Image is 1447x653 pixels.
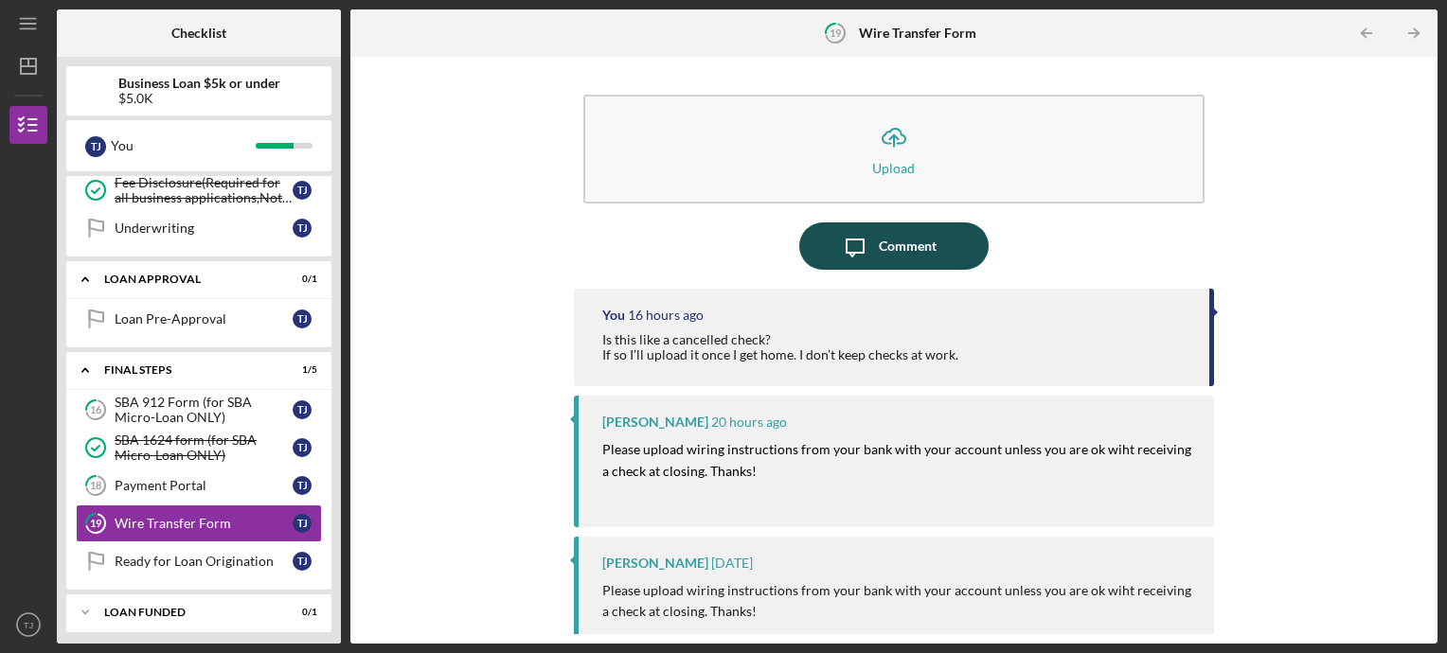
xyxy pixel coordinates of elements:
[76,504,322,542] a: 19Wire Transfer FormTJ
[628,308,704,323] time: 2025-09-04 21:01
[293,514,312,533] div: T J
[115,311,293,326] div: Loan Pre-Approval
[118,91,280,106] div: $5.0K
[283,607,317,618] div: 0 / 1
[76,429,322,467] a: SBA 1624 form (for SBA Micro-Loan ONLY)TJ
[76,171,322,209] a: Fee Disclosure(Required for all business applications,Not needed for Contractor loans)TJ
[293,181,312,200] div: T J
[115,478,293,493] div: Payment Portal
[104,607,270,618] div: LOAN FUNDED
[859,26,976,41] b: Wire Transfer Form
[293,400,312,419] div: T J
[602,441,1194,478] mark: Please upload wiring instructions from your bank with your account unless you are ok wiht receivi...
[9,606,47,644] button: TJ
[830,26,842,39] tspan: 19
[76,391,322,429] a: 16SBA 912 Form (for SBA Micro-Loan ONLY)TJ
[115,516,293,531] div: Wire Transfer Form
[76,300,322,338] a: Loan Pre-ApprovalTJ
[76,542,322,580] a: Ready for Loan OriginationTJ
[602,580,1196,623] p: Please upload wiring instructions from your bank with your account unless you are ok wiht receivi...
[293,309,312,328] div: T J
[115,554,293,569] div: Ready for Loan Origination
[90,518,102,530] tspan: 19
[293,438,312,457] div: T J
[711,556,753,571] time: 2025-09-03 20:20
[283,364,317,376] div: 1 / 5
[283,274,317,285] div: 0 / 1
[602,332,958,362] div: Is this like a cancelled check? If so I’ll upload it once I get home. I don’t keep checks at work.
[115,175,293,205] div: Fee Disclosure(Required for all business applications,Not needed for Contractor loans)
[111,130,256,162] div: You
[115,395,293,425] div: SBA 912 Form (for SBA Micro-Loan ONLY)
[104,274,270,285] div: Loan Approval
[118,76,280,91] b: Business Loan $5k or under
[115,221,293,236] div: Underwriting
[90,404,102,416] tspan: 16
[602,308,625,323] div: You
[24,620,34,630] text: TJ
[76,467,322,504] a: 18Payment PortalTJ
[872,161,915,175] div: Upload
[85,136,106,157] div: T J
[171,26,226,41] b: Checklist
[76,209,322,247] a: UnderwritingTJ
[602,415,708,430] div: [PERSON_NAME]
[293,219,312,238] div: T J
[583,95,1206,203] button: Upload
[711,415,787,430] time: 2025-09-04 16:41
[799,222,989,270] button: Comment
[104,364,270,376] div: Final Steps
[293,552,312,571] div: T J
[293,476,312,495] div: T J
[879,222,937,270] div: Comment
[90,480,101,492] tspan: 18
[115,432,293,463] div: SBA 1624 form (for SBA Micro-Loan ONLY)
[602,556,708,571] div: [PERSON_NAME]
